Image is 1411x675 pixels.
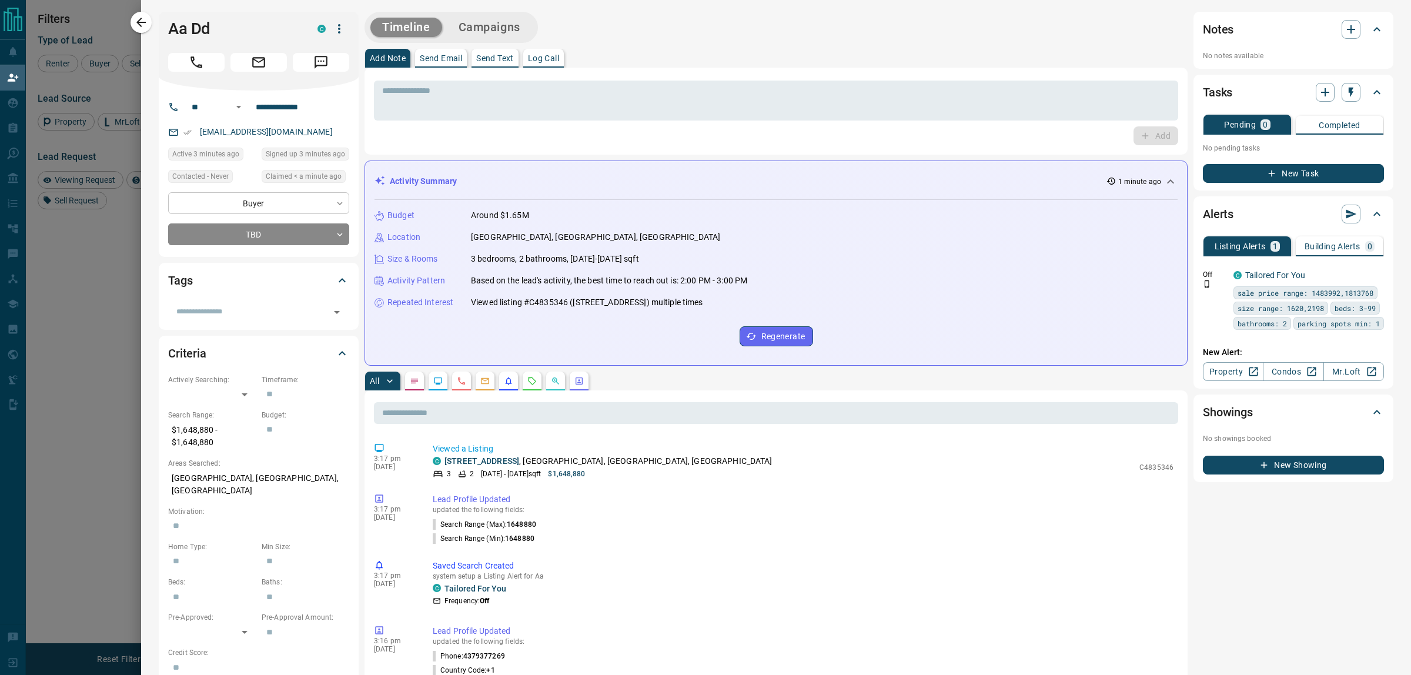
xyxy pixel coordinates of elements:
div: Mon Oct 13 2025 [262,148,349,164]
p: Off [1203,269,1226,280]
p: C4835346 [1139,462,1173,473]
div: condos.ca [1233,271,1242,279]
p: $1,648,880 [548,469,585,479]
h1: Aa Dd [168,19,300,38]
a: Mr.Loft [1323,362,1384,381]
p: 3 bedrooms, 2 bathrooms, [DATE]-[DATE] sqft [471,253,639,265]
p: [DATE] [374,580,415,588]
p: , [GEOGRAPHIC_DATA], [GEOGRAPHIC_DATA], [GEOGRAPHIC_DATA] [444,455,773,467]
p: Activity Pattern [387,275,445,287]
svg: Emails [480,376,490,386]
div: Tags [168,266,349,295]
h2: Showings [1203,403,1253,422]
span: 1648880 [507,520,536,529]
p: Pre-Approval Amount: [262,612,349,623]
span: Signed up 3 minutes ago [266,148,345,160]
h2: Criteria [168,344,206,363]
p: updated the following fields: [433,637,1173,646]
div: Mon Oct 13 2025 [168,148,256,164]
p: Add Note [370,54,406,62]
p: [GEOGRAPHIC_DATA], [GEOGRAPHIC_DATA], [GEOGRAPHIC_DATA] [471,231,720,243]
p: Around $1.65M [471,209,529,222]
h2: Alerts [1203,205,1233,223]
span: +1 [486,666,494,674]
svg: Push Notification Only [1203,280,1211,288]
div: Buyer [168,192,349,214]
div: Tasks [1203,78,1384,106]
strong: Off [480,597,489,605]
p: [DATE] [374,645,415,653]
svg: Email Verified [183,128,192,136]
p: No notes available [1203,51,1384,61]
div: Notes [1203,15,1384,44]
span: Message [293,53,349,72]
span: Contacted - Never [172,171,229,182]
p: New Alert: [1203,346,1384,359]
p: Areas Searched: [168,458,349,469]
span: Active 3 minutes ago [172,148,239,160]
p: 3:16 pm [374,637,415,645]
p: updated the following fields: [433,506,1173,514]
p: 3:17 pm [374,455,415,463]
p: Send Email [420,54,462,62]
p: Send Text [476,54,514,62]
span: beds: 3-99 [1335,302,1376,314]
span: Call [168,53,225,72]
div: condos.ca [433,584,441,592]
p: Timeframe: [262,375,349,385]
button: Open [232,100,246,114]
p: 3:17 pm [374,572,415,580]
div: condos.ca [317,25,326,33]
p: Motivation: [168,506,349,517]
button: New Task [1203,164,1384,183]
p: No showings booked [1203,433,1384,444]
p: Viewed a Listing [433,443,1173,455]
p: Min Size: [262,542,349,552]
a: [STREET_ADDRESS] [444,456,519,466]
p: Search Range: [168,410,256,420]
p: Pending [1224,121,1256,129]
h2: Tags [168,271,192,290]
p: Repeated Interest [387,296,453,309]
button: Campaigns [447,18,532,37]
div: condos.ca [433,457,441,465]
svg: Listing Alerts [504,376,513,386]
p: Lead Profile Updated [433,625,1173,637]
span: sale price range: 1483992,1813768 [1238,287,1373,299]
a: Property [1203,362,1263,381]
div: Alerts [1203,200,1384,228]
button: Timeline [370,18,442,37]
button: Regenerate [740,326,813,346]
p: Viewed listing #C4835346 ([STREET_ADDRESS]) multiple times [471,296,703,309]
p: 0 [1367,242,1372,250]
p: Search Range (Max) : [433,519,536,530]
p: Credit Score: [168,647,349,658]
p: Activity Summary [390,175,457,188]
p: [DATE] - [DATE] sqft [481,469,541,479]
span: Claimed < a minute ago [266,171,342,182]
p: Building Alerts [1305,242,1360,250]
p: Size & Rooms [387,253,438,265]
p: system setup a Listing Alert for Aa [433,572,1173,580]
a: Tailored For You [1245,270,1305,280]
p: [DATE] [374,513,415,522]
span: size range: 1620,2198 [1238,302,1324,314]
p: No pending tasks [1203,139,1384,157]
button: New Showing [1203,456,1384,474]
svg: Requests [527,376,537,386]
svg: Opportunities [551,376,560,386]
p: 2 [470,469,474,479]
h2: Notes [1203,20,1233,39]
p: 3 [447,469,451,479]
p: Pre-Approved: [168,612,256,623]
p: 0 [1263,121,1268,129]
p: Log Call [528,54,559,62]
svg: Calls [457,376,466,386]
p: [DATE] [374,463,415,471]
svg: Notes [410,376,419,386]
p: [GEOGRAPHIC_DATA], [GEOGRAPHIC_DATA], [GEOGRAPHIC_DATA] [168,469,349,500]
a: Condos [1263,362,1323,381]
p: Budget [387,209,414,222]
p: All [370,377,379,385]
span: parking spots min: 1 [1298,318,1380,329]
